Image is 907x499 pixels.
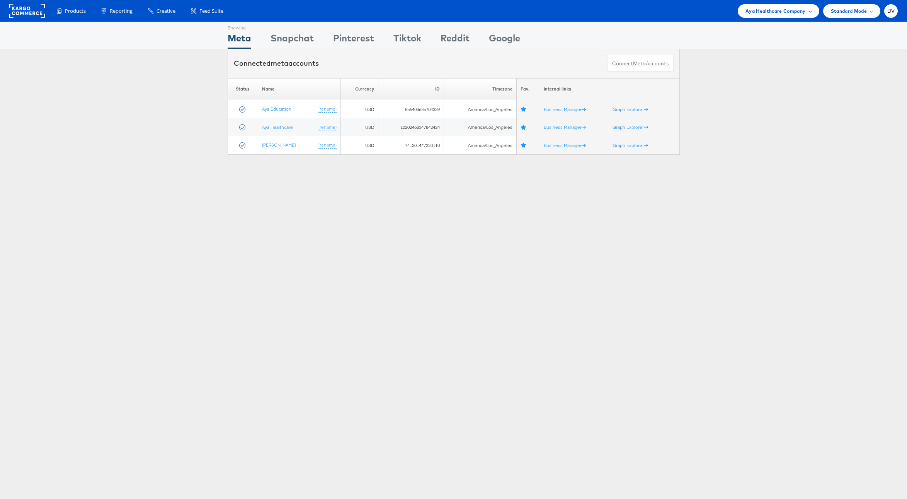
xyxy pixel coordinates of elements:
th: ID [378,78,444,100]
a: (rename) [318,142,337,149]
div: Google [489,31,520,49]
th: Status [228,78,258,100]
span: Reporting [110,7,133,15]
div: Tiktok [393,31,421,49]
td: USD [341,100,378,118]
a: Business Manager [544,142,586,148]
td: America/Los_Angeles [444,136,517,154]
div: Snapchat [271,31,314,49]
th: Timezone [444,78,517,100]
div: Connected accounts [234,58,319,68]
td: USD [341,118,378,137]
div: Pinterest [333,31,374,49]
span: DV [887,9,895,14]
span: meta [271,59,288,68]
div: Reddit [441,31,470,49]
td: 856403635704339 [378,100,444,118]
div: Showing [228,22,251,31]
a: Graph Explorer [613,106,648,112]
div: Meta [228,31,251,49]
span: Standard Mode [831,7,867,15]
a: (rename) [318,106,337,113]
a: Aya Education [262,106,291,112]
td: 10202468347842424 [378,118,444,137]
span: meta [633,60,646,67]
a: (rename) [318,124,337,131]
th: Name [258,78,341,100]
td: USD [341,136,378,154]
td: America/Los_Angeles [444,118,517,137]
a: Business Manager [544,106,586,112]
a: Aya Healthcare [262,124,293,130]
a: Graph Explorer [613,124,648,130]
button: ConnectmetaAccounts [607,55,674,72]
td: America/Los_Angeles [444,100,517,118]
span: Creative [157,7,175,15]
span: Feed Suite [199,7,223,15]
th: Currency [341,78,378,100]
a: [PERSON_NAME] [262,142,296,148]
span: Aya Healthcare Company [745,7,806,15]
td: 741301447220110 [378,136,444,154]
a: Graph Explorer [613,142,648,148]
a: Business Manager [544,124,586,130]
span: Products [65,7,86,15]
